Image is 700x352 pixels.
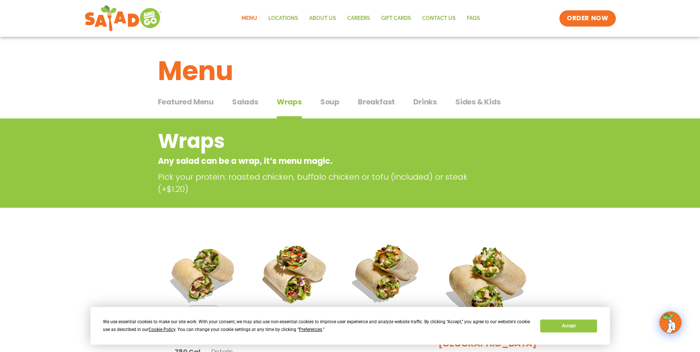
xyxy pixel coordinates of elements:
[158,51,542,91] h1: Menu
[304,10,342,27] a: About Us
[299,327,322,332] span: Preferences
[277,96,302,107] span: Wraps
[660,312,681,333] img: wpChatIcon
[158,155,483,167] p: Any salad can be a wrap, it’s menu magic.
[559,10,615,27] a: ORDER NOW
[103,318,531,334] div: We use essential cookies to make our site work. With your consent, we may also use non-essential ...
[342,10,376,27] a: Careers
[438,233,537,331] img: Product photo for BBQ Ranch Wrap
[149,327,175,332] span: Cookie Policy
[158,126,483,156] h2: Wraps
[376,10,417,27] a: GIFT CARDS
[90,307,610,345] div: Cookie Consent Prompt
[236,10,486,27] nav: Menu
[158,96,214,107] span: Featured Menu
[567,14,608,23] span: ORDER NOW
[461,10,486,27] a: FAQs
[417,10,461,27] a: Contact Us
[358,96,395,107] span: Breakfast
[455,96,501,107] span: Sides & Kids
[232,96,258,107] span: Salads
[413,96,437,107] span: Drinks
[255,233,335,313] img: Product photo for Fajita Wrap
[320,96,339,107] span: Soup
[158,171,486,195] p: Pick your protein: roasted chicken, buffalo chicken or tofu (included) or steak (+$1.20)
[540,320,597,332] button: Accept
[163,233,244,313] img: Product photo for Tuscan Summer Wrap
[85,4,162,33] img: new-SAG-logo-768×292
[158,94,542,119] div: Tabbed content
[263,10,304,27] a: Locations
[236,10,263,27] a: Menu
[189,306,218,313] span: Seasonal
[346,233,427,313] img: Product photo for Roasted Autumn Wrap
